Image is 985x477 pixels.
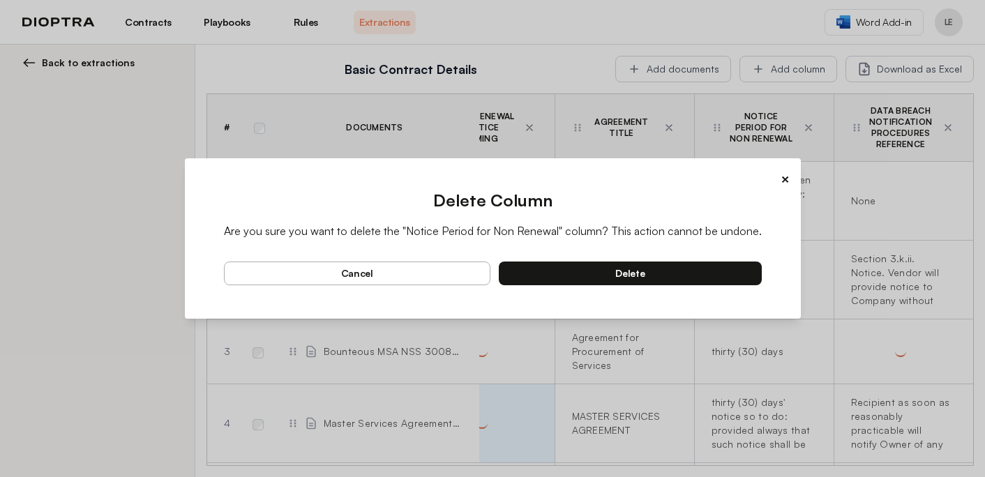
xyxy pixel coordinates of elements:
[224,189,762,211] h2: Delete Column
[224,222,762,239] p: Are you sure you want to delete the "Notice Period for Non Renewal" column? This action cannot be...
[224,262,491,285] button: cancel
[615,267,645,280] span: delete
[781,169,790,189] button: ×
[499,262,762,285] button: delete
[341,267,373,280] span: cancel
